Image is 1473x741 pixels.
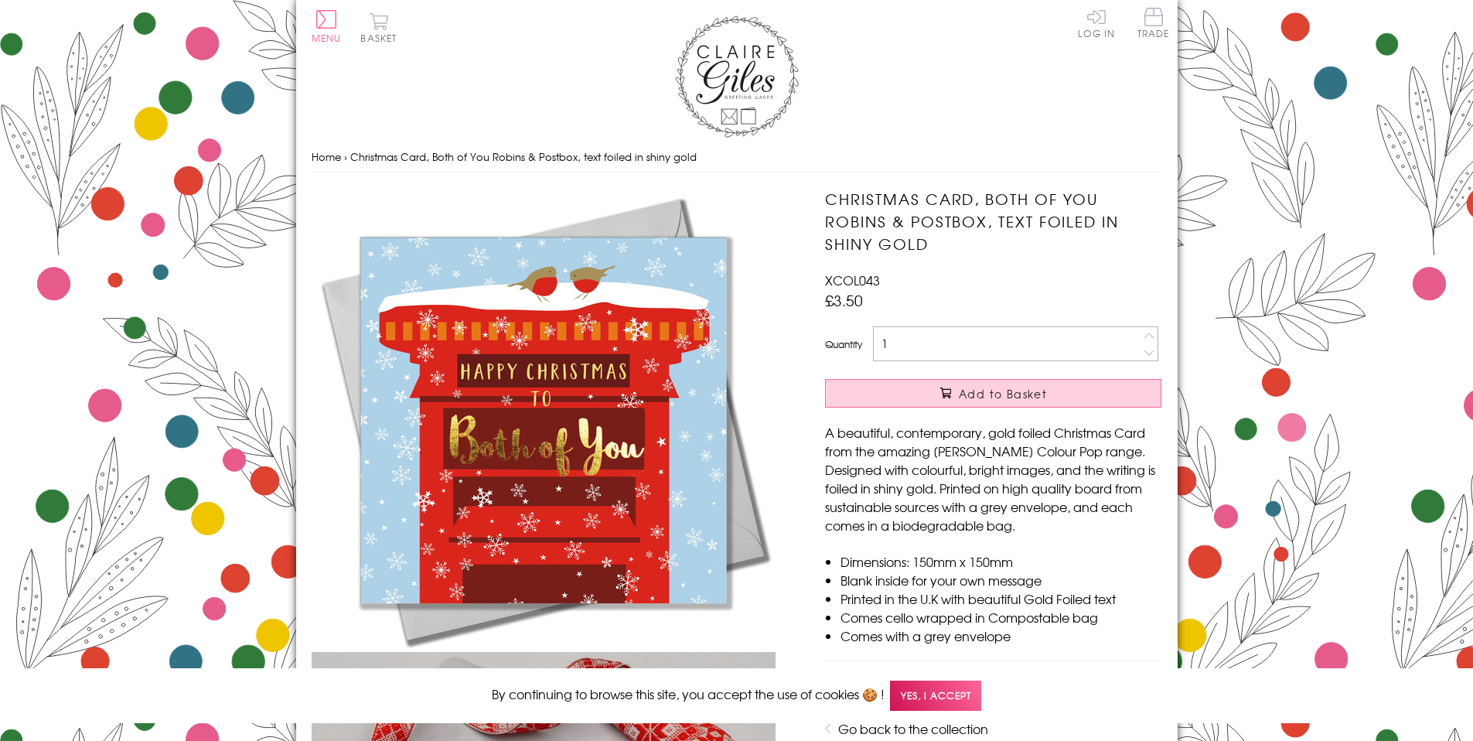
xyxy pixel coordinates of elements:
[1078,8,1115,38] a: Log In
[312,10,342,43] button: Menu
[675,15,799,138] img: Claire Giles Greetings Cards
[959,386,1047,401] span: Add to Basket
[838,719,988,738] a: Go back to the collection
[1137,8,1170,38] span: Trade
[358,12,401,43] button: Basket
[350,149,697,164] span: Christmas Card, Both of You Robins & Postbox, text foiled in shiny gold
[344,149,347,164] span: ›
[840,552,1161,571] li: Dimensions: 150mm x 150mm
[840,571,1161,589] li: Blank inside for your own message
[840,627,1161,645] li: Comes with a grey envelope
[840,589,1161,608] li: Printed in the U.K with beautiful Gold Foiled text
[825,379,1161,408] button: Add to Basket
[890,681,981,711] span: Yes, I accept
[825,289,863,311] span: £3.50
[825,423,1161,534] p: A beautiful, contemporary, gold foiled Christmas Card from the amazing [PERSON_NAME] Colour Pop r...
[825,188,1161,254] h1: Christmas Card, Both of You Robins & Postbox, text foiled in shiny gold
[312,142,1162,173] nav: breadcrumbs
[312,149,341,164] a: Home
[840,608,1161,627] li: Comes cello wrapped in Compostable bag
[1137,8,1170,41] a: Trade
[825,271,880,289] span: XCOL043
[312,31,342,45] span: Menu
[312,188,776,652] img: Christmas Card, Both of You Robins & Postbox, text foiled in shiny gold
[825,337,862,351] label: Quantity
